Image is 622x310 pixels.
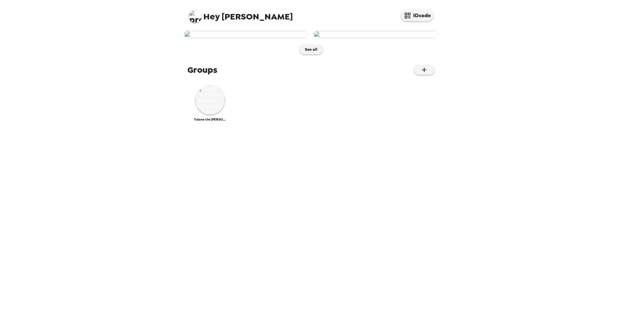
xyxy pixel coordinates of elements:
span: Groups [187,64,217,76]
img: user-198918 [314,31,438,38]
img: user-263178 [184,31,308,38]
span: Tulane Uni [PERSON_NAME] School of Biz - Career Services [194,117,226,122]
img: profile pic [189,10,202,23]
img: Tulane Uni Freeman School of Biz - Career Services [196,85,225,115]
button: IDcode [401,10,433,21]
span: Hey [203,11,220,22]
span: [PERSON_NAME] [189,6,293,21]
button: See all [300,45,323,54]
